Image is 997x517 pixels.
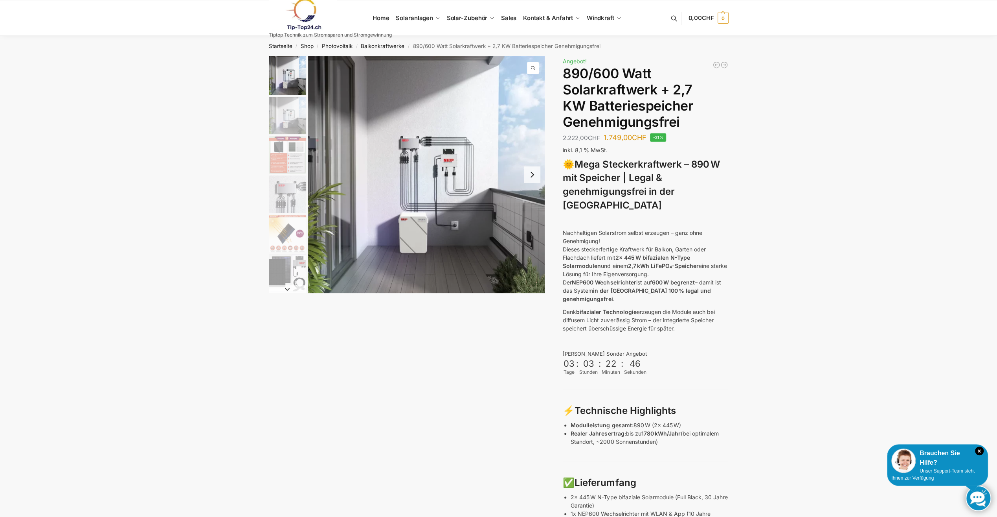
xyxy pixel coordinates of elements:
li: 4 / 12 [267,174,306,214]
strong: 1780 kWh/Jahr [641,430,680,437]
span: Solaranlagen [396,14,433,22]
span: Angebot! [563,58,587,65]
strong: Realer Jahresertrag: [571,430,626,437]
div: : [621,358,623,374]
li: 3 / 12 [267,135,306,174]
img: Balkonkraftwerk mit 2,7kw Speicher [269,56,306,95]
li: 7 / 12 [267,292,306,332]
p: Nachhaltigen Solarstrom selbst erzeugen – ganz ohne Genehmigung! Dieses steckerfertige Kraftwerk ... [563,229,728,303]
span: 0,00 [688,14,714,22]
strong: Mega Steckerkraftwerk – 890 W mit Speicher | Legal & genehmigungsfrei in der [GEOGRAPHIC_DATA] [563,159,720,211]
span: inkl. 8,1 % MwSt. [563,147,608,153]
a: Steckerkraftwerk mit 2,7kwh-SpeicherBalkonkraftwerk mit 27kw Speicher [308,56,545,293]
a: Shop [301,43,314,49]
span: / [404,43,413,50]
a: Solaranlagen [393,0,443,36]
li: 5 / 12 [267,214,306,253]
strong: Lieferumfang [575,477,636,488]
img: Balkonkraftwerk 860 [269,254,306,292]
strong: 2x 445 W bifazialen N-Type Solarmodulen [563,254,690,269]
p: bis zu (bei optimalem Standort, ~2000 Sonnenstunden) [571,429,728,446]
strong: Technische Highlights [575,405,676,416]
span: -21% [650,133,666,142]
img: Balkonkraftwerk mit 2,7kw Speicher [269,97,306,134]
strong: NEP600 Wechselrichter [572,279,636,286]
p: Tiptop Technik zum Stromsparen und Stromgewinnung [269,33,392,37]
div: : [599,358,601,374]
i: Schließen [975,447,984,455]
div: 03 [564,358,575,369]
p: 890 W (2x 445 W) [571,421,728,429]
a: Kontakt & Anfahrt [520,0,583,36]
div: Minuten [602,369,620,376]
a: Photovoltaik [322,43,353,49]
strong: in der [GEOGRAPHIC_DATA] 100 % legal und genehmigungsfrei [563,287,711,302]
div: 22 [602,358,619,369]
button: Next slide [269,285,306,293]
h3: ✅ [563,476,728,490]
div: 03 [580,358,597,369]
h1: 890/600 Watt Solarkraftwerk + 2,7 KW Batteriespeicher Genehmigungsfrei [563,66,728,130]
a: Solar-Zubehör [443,0,498,36]
li: 1 / 12 [267,56,306,96]
strong: 600 W begrenzt [652,279,694,286]
li: 6 / 12 [267,253,306,292]
a: Sales [498,0,520,36]
img: Customer service [891,449,916,473]
a: Windkraft [583,0,624,36]
span: CHF [702,14,714,22]
span: Solar-Zubehör [447,14,488,22]
li: 2 / 12 [267,96,306,135]
span: CHF [632,133,646,142]
bdi: 2.222,00 [563,134,600,142]
div: 46 [624,358,645,369]
img: Bificial im Vergleich zu billig Modulen [269,136,306,174]
div: Sekunden [624,369,646,376]
span: CHF [588,134,600,142]
div: : [576,358,578,374]
a: Startseite [269,43,292,49]
p: Dank erzeugen die Module auch bei diffusem Licht zuverlässig Strom – der integrierte Speicher spe... [563,308,728,332]
div: Stunden [579,369,598,376]
a: Mega Balkonkraftwerk 1780 Watt mit 2,7 kWh Speicher [712,61,720,69]
button: Next slide [524,166,540,183]
nav: Breadcrumb [255,36,742,56]
bdi: 1.749,00 [604,133,646,142]
span: Sales [501,14,517,22]
strong: 2,7 kWh LiFePO₄-Speicher [628,262,698,269]
img: Balkonkraftwerk mit 2,7kw Speicher [308,56,545,293]
span: Unser Support-Team steht Ihnen zur Verfügung [891,468,975,481]
strong: Modulleistung gesamt: [571,422,633,428]
a: 0,00CHF 0 [688,6,728,30]
strong: bifazialer Technologie [576,308,636,315]
div: Tage [563,369,575,376]
a: Balkonkraftwerk mit Speicher 2670 Watt Solarmodulleistung mit 2kW/h Speicher [720,61,728,69]
p: 2x 445 W N-Type bifaziale Solarmodule (Full Black, 30 Jahre Garantie) [571,493,728,510]
span: / [314,43,322,50]
span: 0 [718,13,729,24]
span: Windkraft [587,14,614,22]
div: [PERSON_NAME] Sonder Angebot [563,350,728,358]
img: Bificial 30 % mehr Leistung [269,215,306,252]
img: BDS1000 [269,175,306,213]
h3: 🌞 [563,158,728,212]
span: / [292,43,301,50]
li: 1 / 12 [308,56,545,293]
span: / [353,43,361,50]
h3: ⚡ [563,404,728,418]
span: Kontakt & Anfahrt [523,14,573,22]
a: Balkonkraftwerke [361,43,404,49]
div: Brauchen Sie Hilfe? [891,449,984,467]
